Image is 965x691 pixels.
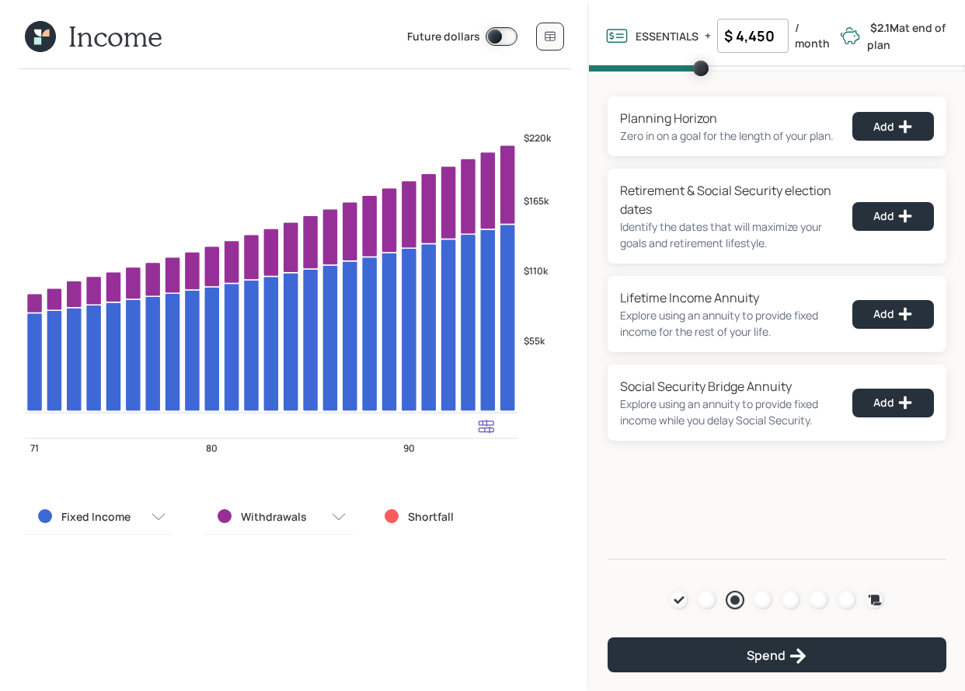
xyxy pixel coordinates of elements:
div: Explore using an annuity to provide fixed income for the rest of your life. [620,307,834,340]
tspan: $55k [524,334,545,347]
tspan: 80 [206,441,218,455]
div: Explore using an annuity to provide fixed income while you delay Social Security. [620,396,834,428]
div: Add [873,119,913,134]
div: Lifetime Income Annuity [620,288,834,307]
div: Zero in on a goal for the length of your plan. [620,127,834,144]
div: Planning Horizon [620,109,834,127]
label: Shortfall [408,509,454,525]
div: Social Security Bridge Annuity [620,377,834,396]
tspan: $110k [524,264,549,277]
div: Spend [747,647,807,665]
button: Add [852,202,934,231]
div: Add [873,306,913,322]
button: Add [852,300,934,329]
label: Fixed Income [61,509,131,525]
tspan: $220k [524,131,552,145]
div: Retirement & Social Security election dates [620,181,834,218]
div: Identify the dates that will maximize your goals and retirement lifestyle. [620,218,834,251]
label: / month [795,20,833,51]
label: + [705,28,711,44]
label: Future dollars [407,29,480,46]
div: Add [873,208,913,224]
tspan: 90 [403,441,415,455]
label: Withdrawals [241,509,307,525]
tspan: $165k [524,194,549,208]
tspan: 2 [524,414,531,431]
div: Add [873,395,913,410]
tspan: 2 [524,438,531,455]
button: Add [852,112,934,141]
span: Volume [589,65,965,72]
label: ESSENTIALS [636,29,698,44]
label: at end of plan [867,20,946,52]
button: Spend [608,637,946,672]
tspan: 71 [30,441,39,455]
h1: Income [68,19,162,53]
b: $2.1M [870,20,899,35]
button: Add [852,389,934,417]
